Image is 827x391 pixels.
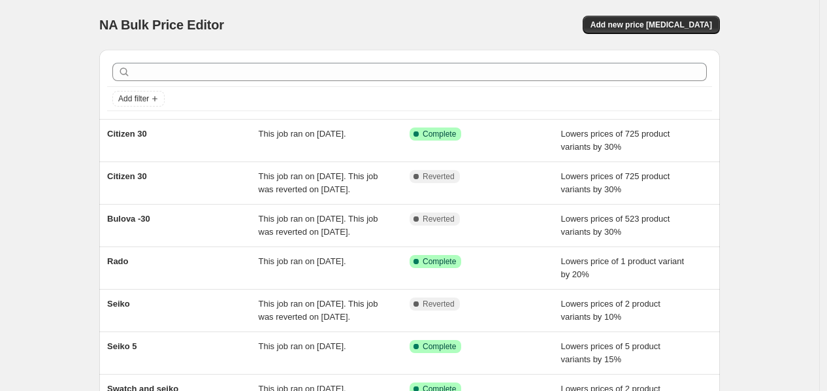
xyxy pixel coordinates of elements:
span: Seiko [107,299,130,309]
span: Citizen 30 [107,171,147,181]
span: This job ran on [DATE]. [259,341,346,351]
span: Lowers prices of 523 product variants by 30% [561,214,670,237]
span: Lowers prices of 725 product variants by 30% [561,129,670,152]
span: NA Bulk Price Editor [99,18,224,32]
span: This job ran on [DATE]. This job was reverted on [DATE]. [259,214,378,237]
span: This job ran on [DATE]. [259,129,346,139]
span: Add filter [118,93,149,104]
span: Rado [107,256,129,266]
button: Add filter [112,91,165,107]
span: Lowers prices of 725 product variants by 30% [561,171,670,194]
span: Citizen 30 [107,129,147,139]
button: Add new price [MEDICAL_DATA] [583,16,720,34]
span: This job ran on [DATE]. This job was reverted on [DATE]. [259,299,378,322]
span: Lowers price of 1 product variant by 20% [561,256,685,279]
span: Complete [423,256,456,267]
span: Complete [423,341,456,352]
span: Bulova -30 [107,214,150,224]
span: Reverted [423,214,455,224]
span: This job ran on [DATE]. This job was reverted on [DATE]. [259,171,378,194]
span: This job ran on [DATE]. [259,256,346,266]
span: Lowers prices of 5 product variants by 15% [561,341,660,364]
span: Reverted [423,171,455,182]
span: Lowers prices of 2 product variants by 10% [561,299,660,322]
span: Complete [423,129,456,139]
span: Add new price [MEDICAL_DATA] [591,20,712,30]
span: Reverted [423,299,455,309]
span: Seiko 5 [107,341,137,351]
